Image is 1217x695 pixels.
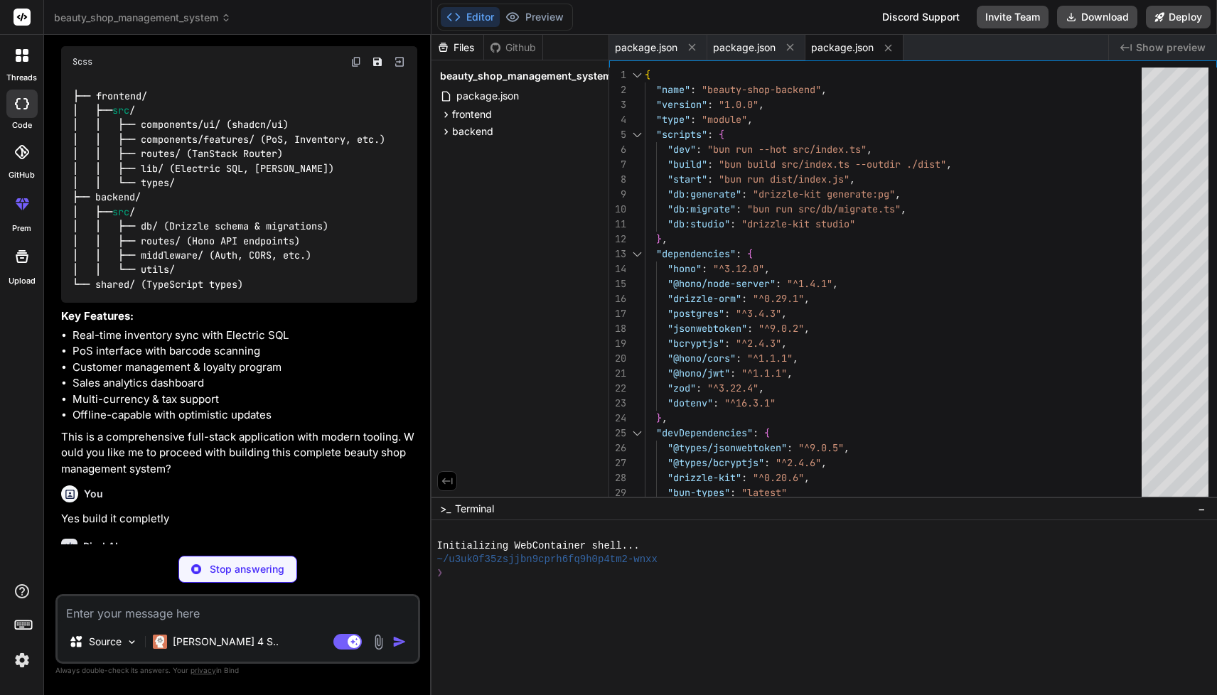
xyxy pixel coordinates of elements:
p: Stop answering [210,562,284,576]
span: , [804,471,810,484]
button: Save file [368,52,387,72]
div: 23 [609,396,626,411]
span: frontend [452,107,492,122]
span: : [730,367,736,379]
span: ~/u3uk0f35zsjjbn9cprh6fq9h0p4tm2-wnxx [437,553,658,566]
span: : [724,337,730,350]
span: "^0.20.6" [753,471,804,484]
span: : [753,426,758,439]
div: 6 [609,142,626,157]
span: "db:migrate" [668,203,736,215]
span: "type" [656,113,690,126]
span: , [821,83,827,96]
button: Invite Team [977,6,1049,28]
span: : [741,292,747,305]
span: "@hono/node-server" [668,277,776,290]
div: 11 [609,217,626,232]
span: : [776,277,781,290]
p: Yes build it completly [61,511,417,527]
span: "@types/bcryptjs" [668,456,764,469]
span: "^16.3.1" [724,397,776,409]
div: 22 [609,381,626,396]
span: "bcryptjs" [668,337,724,350]
div: 17 [609,306,626,321]
span: package.json [455,87,520,104]
span: Terminal [455,502,494,516]
img: settings [10,648,34,672]
span: : [741,188,747,200]
span: , [662,411,668,424]
span: "build" [668,158,707,171]
span: "bun run src/db/migrate.ts" [747,203,901,215]
img: Pick Models [126,636,138,648]
p: [PERSON_NAME] 4 S.. [173,635,279,649]
span: Show preview [1136,41,1206,55]
div: 20 [609,351,626,366]
label: prem [12,222,31,235]
div: 1 [609,68,626,82]
span: "dependencies" [656,247,736,260]
span: "@hono/jwt" [668,367,730,379]
span: beauty_shop_management_system [440,69,612,83]
div: 25 [609,426,626,441]
span: "drizzle-kit studio" [741,217,855,230]
span: "devDependencies" [656,426,753,439]
span: : [736,247,741,260]
label: Upload [9,275,36,287]
span: : [690,83,696,96]
span: , [867,143,872,156]
span: "jsonwebtoken" [668,322,747,335]
span: "scripts" [656,128,707,141]
span: : [702,262,707,275]
div: 21 [609,366,626,381]
span: : [730,217,736,230]
span: , [781,337,787,350]
div: 28 [609,470,626,485]
span: : [713,397,719,409]
span: "^3.12.0" [713,262,764,275]
h6: Bind AI [83,539,118,554]
span: "^1.1.1" [741,367,787,379]
p: This is a comprehensive full-stack application with modern tooling. Would you like me to proceed ... [61,429,417,478]
span: : [707,128,713,141]
span: "bun build src/index.ts --outdir ./dist" [719,158,946,171]
code: ├── frontend/ │ ├── / │ │ ├── components/ui/ (shadcn/ui) │ │ ├── components/features/ (PoS, Inven... [73,89,385,292]
div: 9 [609,187,626,202]
span: "version" [656,98,707,111]
li: Customer management & loyalty program [73,360,417,376]
span: "latest" [741,486,787,499]
span: , [764,262,770,275]
span: , [781,307,787,320]
div: 5 [609,127,626,142]
button: Download [1057,6,1137,28]
span: : [696,143,702,156]
span: : [787,441,793,454]
div: 8 [609,172,626,187]
span: : [707,98,713,111]
span: : [730,486,736,499]
span: "module" [702,113,747,126]
div: 15 [609,276,626,291]
li: Real-time inventory sync with Electric SQL [73,328,417,344]
span: : [707,158,713,171]
span: , [747,113,753,126]
span: "hono" [668,262,702,275]
div: 10 [609,202,626,217]
img: attachment [370,634,387,650]
span: , [901,203,906,215]
h6: You [84,487,103,501]
span: "postgres" [668,307,724,320]
p: Always double-check its answers. Your in Bind [55,664,420,677]
span: src [112,205,129,218]
span: , [758,98,764,111]
span: , [895,188,901,200]
span: "^9.0.2" [758,322,804,335]
label: threads [6,72,37,84]
span: "start" [668,173,707,185]
span: "drizzle-kit" [668,471,741,484]
span: : [707,173,713,185]
span: − [1198,502,1206,516]
div: Click to collapse the range. [628,68,646,82]
span: "1.0.0" [719,98,758,111]
span: "drizzle-kit generate:pg" [753,188,895,200]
